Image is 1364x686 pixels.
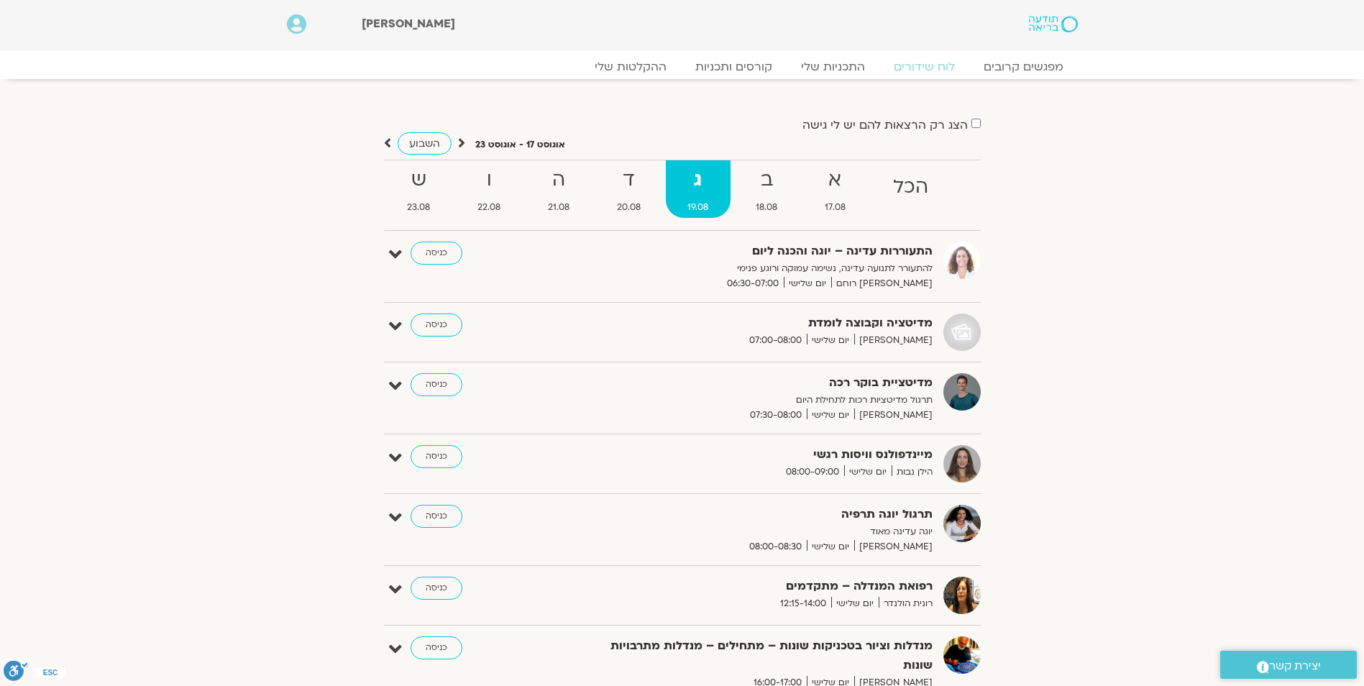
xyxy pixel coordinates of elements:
[580,261,933,276] p: להתעורר לתנועה עדינה, נשימה עמוקה ורוגע פנימי
[802,119,968,132] label: הצג רק הרצאות להם יש לי גישה
[854,539,933,554] span: [PERSON_NAME]
[722,276,784,291] span: 06:30-07:00
[398,132,452,155] a: השבוע
[411,577,462,600] a: כניסה
[831,276,933,291] span: [PERSON_NAME] רוחם
[871,160,951,218] a: הכל
[879,60,969,74] a: לוח שידורים
[733,160,800,218] a: ב18.08
[733,200,800,215] span: 18.08
[854,333,933,348] span: [PERSON_NAME]
[666,160,731,218] a: ג19.08
[831,596,879,611] span: יום שלישי
[455,164,523,196] strong: ו
[775,596,831,611] span: 12:15-14:00
[580,373,933,393] strong: מדיטציית בוקר רכה
[411,373,462,396] a: כניסה
[1220,651,1357,679] a: יצירת קשר
[892,465,933,480] span: הילן נבות
[580,636,933,675] strong: מנדלות וציור בטכניקות שונות – מתחילים – מנדלות מתרבויות שונות
[455,200,523,215] span: 22.08
[475,137,565,152] p: אוגוסט 17 - אוגוסט 23
[802,160,868,218] a: א17.08
[385,160,453,218] a: ש23.08
[580,242,933,261] strong: התעוררות עדינה – יוגה והכנה ליום
[287,60,1078,74] nav: Menu
[787,60,879,74] a: התכניות שלי
[580,60,681,74] a: ההקלטות שלי
[580,577,933,596] strong: רפואת המנדלה – מתקדמים
[385,200,453,215] span: 23.08
[580,445,933,465] strong: מיינדפולנס וויסות רגשי
[802,164,868,196] strong: א
[595,164,663,196] strong: ד
[745,408,807,423] span: 07:30-08:00
[807,333,854,348] span: יום שלישי
[744,539,807,554] span: 08:00-08:30
[595,200,663,215] span: 20.08
[854,408,933,423] span: [PERSON_NAME]
[411,636,462,659] a: כניסה
[411,242,462,265] a: כניסה
[1269,657,1321,676] span: יצירת קשר
[411,314,462,337] a: כניסה
[733,164,800,196] strong: ב
[409,137,440,150] span: השבוע
[681,60,787,74] a: קורסים ותכניות
[526,164,592,196] strong: ה
[526,160,592,218] a: ה21.08
[879,596,933,611] span: רונית הולנדר
[844,465,892,480] span: יום שלישי
[744,333,807,348] span: 07:00-08:00
[969,60,1078,74] a: מפגשים קרובים
[411,505,462,528] a: כניסה
[362,16,455,32] span: [PERSON_NAME]
[580,393,933,408] p: תרגול מדיטציות רכות לתחילת היום
[802,200,868,215] span: 17.08
[666,164,731,196] strong: ג
[580,505,933,524] strong: תרגול יוגה תרפיה
[781,465,844,480] span: 08:00-09:00
[580,314,933,333] strong: מדיטציה וקבוצה לומדת
[666,200,731,215] span: 19.08
[784,276,831,291] span: יום שלישי
[871,171,951,203] strong: הכל
[526,200,592,215] span: 21.08
[580,524,933,539] p: יוגה עדינה מאוד
[595,160,663,218] a: ד20.08
[385,164,453,196] strong: ש
[411,445,462,468] a: כניסה
[807,408,854,423] span: יום שלישי
[455,160,523,218] a: ו22.08
[807,539,854,554] span: יום שלישי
